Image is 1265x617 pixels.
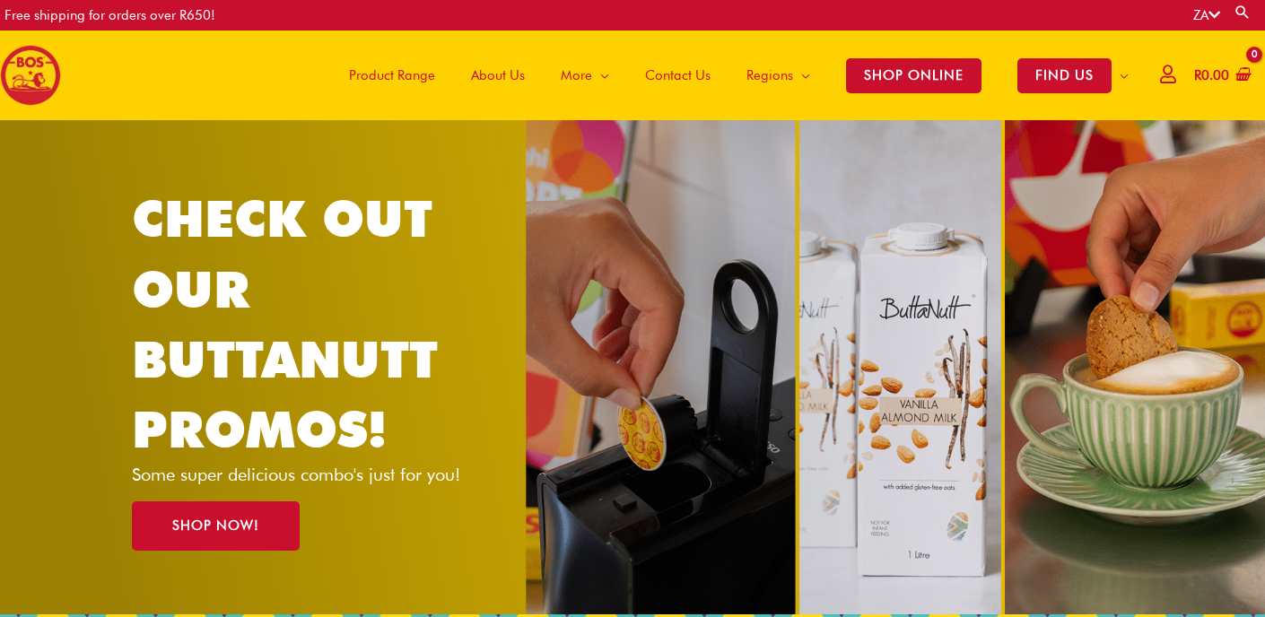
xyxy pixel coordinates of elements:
span: Product Range [349,48,435,102]
bdi: 0.00 [1194,67,1229,83]
a: Search button [1234,4,1252,21]
span: About Us [471,48,525,102]
span: FIND US [1017,58,1112,93]
p: Some super delicious combo's just for you! [132,465,492,483]
a: Product Range [331,30,453,120]
a: View Shopping Cart, empty [1191,56,1252,96]
span: More [561,48,592,102]
a: Regions [728,30,828,120]
a: ZA [1193,7,1220,23]
span: R [1194,67,1201,83]
span: Contact Us [645,48,711,102]
span: Regions [746,48,793,102]
a: More [543,30,627,120]
span: SHOP ONLINE [846,58,981,93]
span: SHOP NOW! [172,519,259,533]
nav: Site Navigation [318,30,1147,120]
a: Contact Us [627,30,728,120]
a: About Us [453,30,543,120]
a: SHOP ONLINE [828,30,999,120]
a: CHECK OUT OUR BUTTANUTT PROMOS! [132,188,438,459]
a: SHOP NOW! [132,501,300,551]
